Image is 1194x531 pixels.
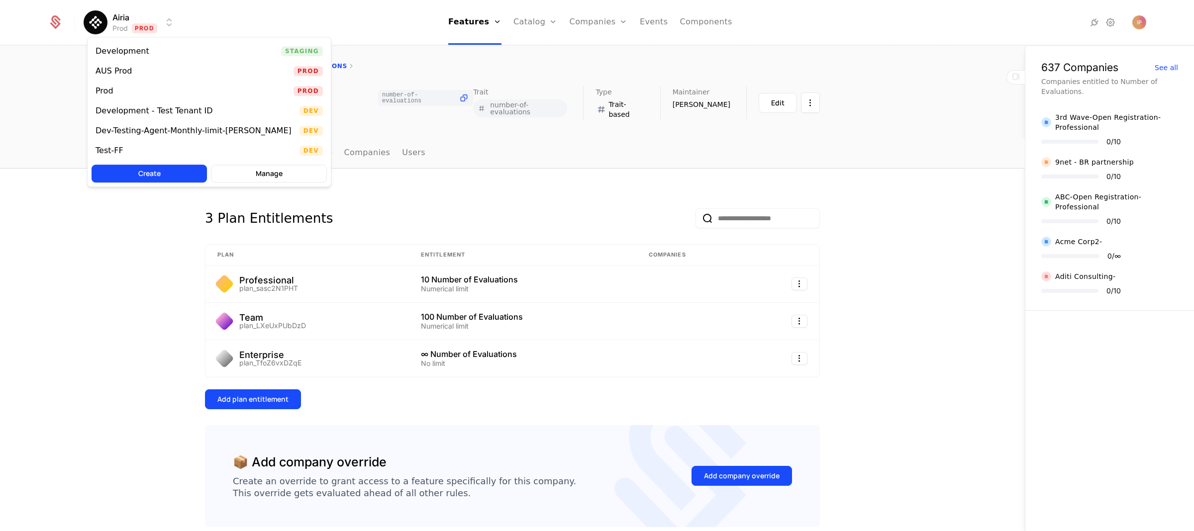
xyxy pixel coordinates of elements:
[281,46,323,56] span: Staging
[96,87,113,95] div: Prod
[211,165,326,182] button: Manage
[299,146,323,156] span: Dev
[96,107,213,115] div: Development - Test Tenant ID
[96,67,132,75] div: AUS Prod
[294,66,323,76] span: Prod
[299,106,323,116] span: Dev
[299,126,323,136] span: Dev
[96,47,149,55] div: Development
[96,147,123,155] div: Test-FF
[96,127,292,135] div: Dev-Testing-Agent-Monthly-limit-[PERSON_NAME]
[92,165,207,182] button: Create
[294,86,323,96] span: Prod
[87,37,331,187] div: Select environment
